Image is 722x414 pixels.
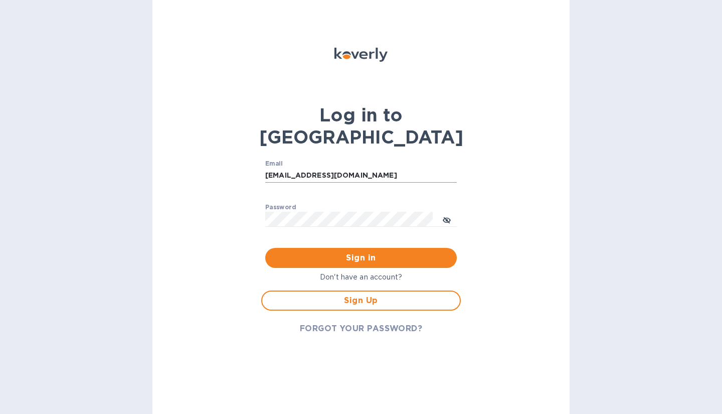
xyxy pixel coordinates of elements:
button: toggle password visibility [437,209,457,229]
button: Sign in [265,248,457,268]
span: Sign in [273,252,449,264]
button: FORGOT YOUR PASSWORD? [292,319,431,339]
b: Log in to [GEOGRAPHIC_DATA] [259,104,463,148]
label: Email [265,161,283,167]
button: Sign Up [261,291,461,311]
span: Sign Up [270,295,452,307]
p: Don't have an account? [261,272,461,283]
img: Koverly [334,48,388,62]
label: Password [265,205,296,211]
span: FORGOT YOUR PASSWORD? [300,323,423,335]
